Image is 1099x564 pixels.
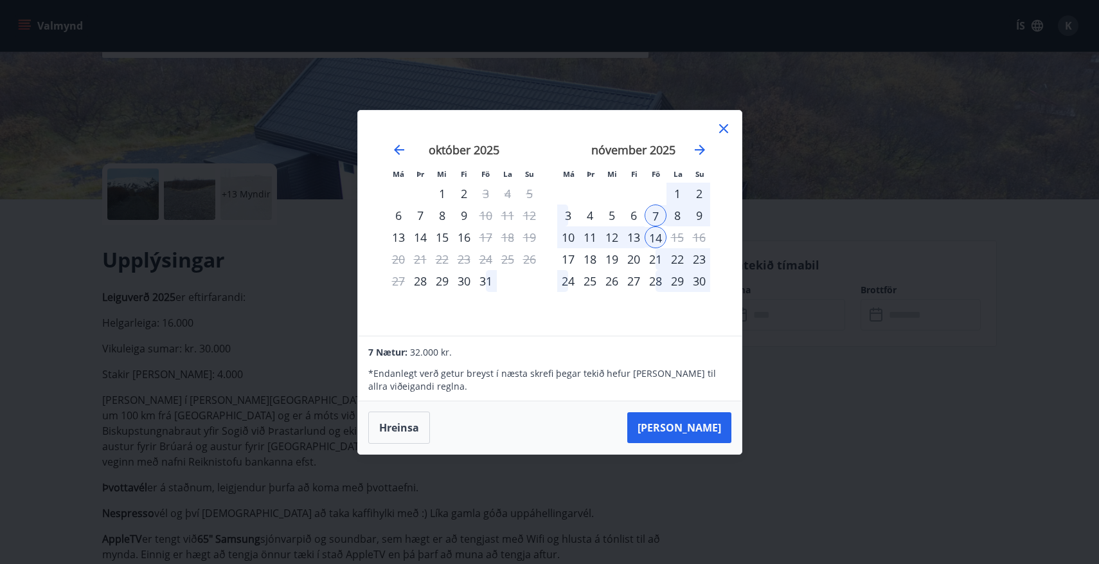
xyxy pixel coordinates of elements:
[666,270,688,292] td: Choose laugardagur, 29. nóvember 2025 as your check-in date. It’s available.
[519,226,541,248] td: Not available. sunnudagur, 19. október 2025
[645,270,666,292] td: Choose föstudagur, 28. nóvember 2025 as your check-in date. It’s available.
[431,270,453,292] div: 29
[631,169,638,179] small: Fi
[623,270,645,292] td: Choose fimmtudagur, 27. nóvember 2025 as your check-in date. It’s available.
[645,205,666,226] td: Selected as start date. föstudagur, 7. nóvember 2025
[393,169,404,179] small: Má
[368,412,430,444] button: Hreinsa
[666,205,688,226] td: Selected. laugardagur, 8. nóvember 2025
[579,226,601,248] td: Selected. þriðjudagur, 11. nóvember 2025
[688,183,710,205] td: Choose sunnudagur, 2. nóvember 2025 as your check-in date. It’s available.
[601,205,623,226] div: 5
[453,205,475,226] div: 9
[431,226,453,248] div: 15
[437,169,447,179] small: Mi
[461,169,467,179] small: Fi
[645,248,666,270] td: Choose föstudagur, 21. nóvember 2025 as your check-in date. It’s available.
[601,226,623,248] td: Selected. miðvikudagur, 12. nóvember 2025
[692,142,708,158] div: Move forward to switch to the next month.
[453,183,475,205] div: 2
[497,183,519,205] td: Not available. laugardagur, 4. október 2025
[645,226,666,248] td: Selected as end date. föstudagur, 14. nóvember 2025
[409,205,431,226] td: Choose þriðjudagur, 7. október 2025 as your check-in date. It’s available.
[497,226,519,248] td: Not available. laugardagur, 18. október 2025
[587,169,594,179] small: Þr
[579,248,601,270] div: 18
[388,205,409,226] div: Aðeins innritun í boði
[475,205,497,226] div: Aðeins útritun í boði
[475,183,497,205] td: Choose föstudagur, 3. október 2025 as your check-in date. It’s available.
[519,183,541,205] td: Not available. sunnudagur, 5. október 2025
[503,169,512,179] small: La
[453,205,475,226] td: Choose fimmtudagur, 9. október 2025 as your check-in date. It’s available.
[666,205,688,226] div: 8
[388,226,409,248] div: Aðeins innritun í boði
[388,248,409,270] td: Not available. mánudagur, 20. október 2025
[557,226,579,248] td: Selected. mánudagur, 10. nóvember 2025
[688,270,710,292] div: 30
[431,183,453,205] td: Choose miðvikudagur, 1. október 2025 as your check-in date. It’s available.
[579,205,601,226] div: 4
[431,205,453,226] td: Choose miðvikudagur, 8. október 2025 as your check-in date. It’s available.
[453,226,475,248] td: Choose fimmtudagur, 16. október 2025 as your check-in date. It’s available.
[373,126,726,320] div: Calendar
[623,226,645,248] div: 13
[557,205,579,226] div: 3
[475,226,497,248] td: Choose föstudagur, 17. október 2025 as your check-in date. It’s available.
[579,248,601,270] td: Choose þriðjudagur, 18. nóvember 2025 as your check-in date. It’s available.
[429,142,499,158] strong: október 2025
[453,270,475,292] div: 30
[688,248,710,270] td: Choose sunnudagur, 23. nóvember 2025 as your check-in date. It’s available.
[666,270,688,292] div: 29
[409,270,431,292] td: Choose þriðjudagur, 28. október 2025 as your check-in date. It’s available.
[431,226,453,248] td: Choose miðvikudagur, 15. október 2025 as your check-in date. It’s available.
[557,248,579,270] td: Choose mánudagur, 17. nóvember 2025 as your check-in date. It’s available.
[579,270,601,292] div: 25
[431,205,453,226] div: 8
[601,248,623,270] div: 19
[666,248,688,270] div: 22
[431,248,453,270] td: Not available. miðvikudagur, 22. október 2025
[453,226,475,248] div: 16
[368,346,407,358] span: 7 Nætur:
[645,205,666,226] div: 7
[416,169,424,179] small: Þr
[688,183,710,205] div: 2
[497,248,519,270] td: Not available. laugardagur, 25. október 2025
[666,183,688,205] div: 1
[627,412,731,443] button: [PERSON_NAME]
[688,248,710,270] div: 23
[409,270,431,292] div: Aðeins innritun í boði
[388,205,409,226] td: Choose mánudagur, 6. október 2025 as your check-in date. It’s available.
[688,270,710,292] td: Choose sunnudagur, 30. nóvember 2025 as your check-in date. It’s available.
[431,270,453,292] td: Choose miðvikudagur, 29. október 2025 as your check-in date. It’s available.
[623,248,645,270] td: Choose fimmtudagur, 20. nóvember 2025 as your check-in date. It’s available.
[475,270,497,292] div: 31
[563,169,575,179] small: Má
[674,169,683,179] small: La
[623,270,645,292] div: 27
[601,248,623,270] td: Choose miðvikudagur, 19. nóvember 2025 as your check-in date. It’s available.
[453,270,475,292] td: Choose fimmtudagur, 30. október 2025 as your check-in date. It’s available.
[557,248,579,270] div: Aðeins innritun í boði
[557,270,579,292] td: Choose mánudagur, 24. nóvember 2025 as your check-in date. It’s available.
[645,270,666,292] div: 28
[481,169,490,179] small: Fö
[557,205,579,226] td: Choose mánudagur, 3. nóvember 2025 as your check-in date. It’s available.
[666,248,688,270] td: Choose laugardagur, 22. nóvember 2025 as your check-in date. It’s available.
[695,169,704,179] small: Su
[688,205,710,226] div: 9
[431,183,453,205] div: 1
[601,270,623,292] div: 26
[409,226,431,248] div: 14
[409,205,431,226] div: 7
[475,270,497,292] td: Choose föstudagur, 31. október 2025 as your check-in date. It’s available.
[557,270,579,292] div: 24
[410,346,452,358] span: 32.000 kr.
[453,248,475,270] td: Not available. fimmtudagur, 23. október 2025
[579,205,601,226] td: Choose þriðjudagur, 4. nóvember 2025 as your check-in date. It’s available.
[607,169,617,179] small: Mi
[666,183,688,205] td: Choose laugardagur, 1. nóvember 2025 as your check-in date. It’s available.
[645,226,666,248] div: Aðeins útritun í boði
[623,205,645,226] td: Choose fimmtudagur, 6. nóvember 2025 as your check-in date. It’s available.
